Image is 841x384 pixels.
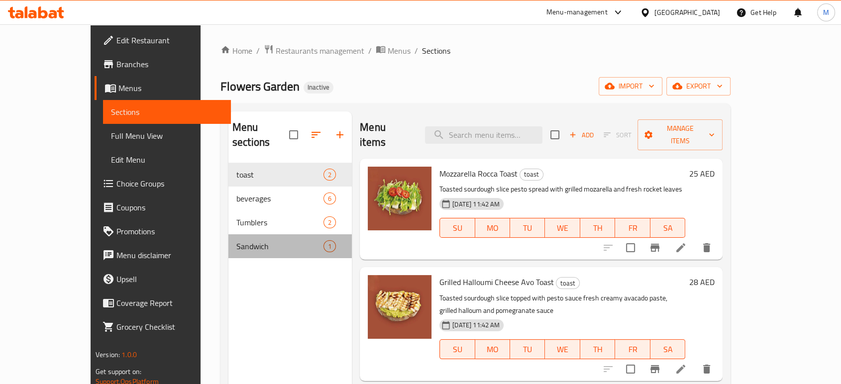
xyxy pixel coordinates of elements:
[675,363,687,375] a: Edit menu item
[116,249,223,261] span: Menu disclaimer
[360,120,413,150] h2: Menu items
[568,129,595,141] span: Add
[545,218,580,238] button: WE
[96,348,120,361] span: Version:
[650,218,685,238] button: SA
[479,342,506,357] span: MO
[439,166,518,181] span: Mozzarella Rocca Toast
[546,6,608,18] div: Menu-management
[116,201,223,213] span: Coupons
[619,221,646,235] span: FR
[643,357,667,381] button: Branch-specific-item
[118,82,223,94] span: Menus
[439,292,685,317] p: Toasted sourdough slice topped with pesto sauce fresh creamy avacado paste, grilled halloum and p...
[111,154,223,166] span: Edit Menu
[232,120,289,150] h2: Menu sections
[116,321,223,333] span: Grocery Checklist
[823,7,829,18] span: M
[283,124,304,145] span: Select all sections
[96,365,141,378] span: Get support on:
[388,45,411,57] span: Menus
[95,76,231,100] a: Menus
[556,277,580,289] div: toast
[620,359,641,380] span: Select to update
[236,169,323,181] div: toast
[103,148,231,172] a: Edit Menu
[324,218,335,227] span: 2
[116,273,223,285] span: Upsell
[425,126,542,144] input: search
[689,167,715,181] h6: 25 AED
[95,28,231,52] a: Edit Restaurant
[510,218,545,238] button: TU
[565,127,597,143] span: Add item
[619,342,646,357] span: FR
[95,195,231,219] a: Coupons
[116,225,223,237] span: Promotions
[650,339,685,359] button: SA
[448,199,504,209] span: [DATE] 11:42 AM
[422,45,450,57] span: Sections
[584,221,611,235] span: TH
[323,240,336,252] div: items
[597,127,637,143] span: Select section first
[228,234,352,258] div: Sandwich1
[620,237,641,258] span: Select to update
[304,82,333,94] div: Inactive
[236,216,323,228] span: Tumblers
[439,339,475,359] button: SU
[368,167,431,230] img: Mozzarella Rocca Toast
[256,45,260,57] li: /
[228,210,352,234] div: Tumblers2
[368,275,431,339] img: Grilled Halloumi Cheese Avo Toast
[695,236,719,260] button: delete
[475,339,510,359] button: MO
[475,218,510,238] button: MO
[304,123,328,147] span: Sort sections
[607,80,654,93] span: import
[368,45,372,57] li: /
[236,240,323,252] span: Sandwich
[324,170,335,180] span: 2
[323,169,336,181] div: items
[514,342,541,357] span: TU
[556,278,579,289] span: toast
[520,169,543,180] span: toast
[580,339,615,359] button: TH
[565,127,597,143] button: Add
[439,275,554,289] span: Grilled Halloumi Cheese Avo Toast
[220,45,252,57] a: Home
[95,172,231,195] a: Choice Groups
[236,192,323,204] div: beverages
[599,77,662,96] button: import
[116,297,223,309] span: Coverage Report
[615,218,650,238] button: FR
[111,106,223,118] span: Sections
[95,219,231,243] a: Promotions
[654,7,720,18] div: [GEOGRAPHIC_DATA]
[479,221,506,235] span: MO
[675,242,687,254] a: Edit menu item
[116,178,223,190] span: Choice Groups
[666,77,731,96] button: export
[448,320,504,330] span: [DATE] 11:42 AM
[95,315,231,339] a: Grocery Checklist
[103,100,231,124] a: Sections
[228,187,352,210] div: beverages6
[674,80,723,93] span: export
[276,45,364,57] span: Restaurants management
[324,242,335,251] span: 1
[584,342,611,357] span: TH
[444,342,471,357] span: SU
[645,122,715,147] span: Manage items
[116,58,223,70] span: Branches
[695,357,719,381] button: delete
[103,124,231,148] a: Full Menu View
[654,221,681,235] span: SA
[228,163,352,187] div: toast2
[580,218,615,238] button: TH
[415,45,418,57] li: /
[111,130,223,142] span: Full Menu View
[304,83,333,92] span: Inactive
